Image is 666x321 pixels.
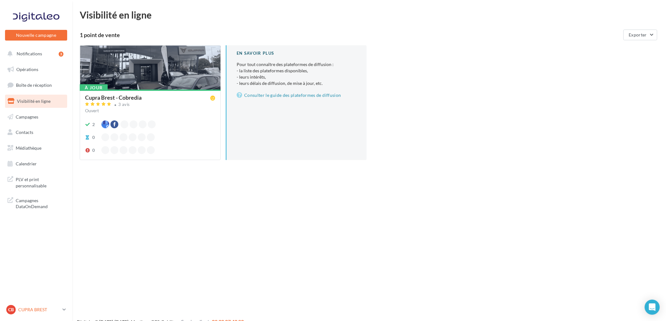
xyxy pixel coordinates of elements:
a: Médiathèque [4,141,68,155]
li: - la liste des plateformes disponibles, [237,68,357,74]
span: CB [8,307,14,313]
div: 0 [92,134,95,141]
div: En savoir plus [237,50,357,56]
div: À jour [80,84,108,91]
button: Nouvelle campagne [5,30,67,41]
span: Notifications [17,51,42,56]
span: Visibilité en ligne [17,98,51,104]
a: PLV et print personnalisable [4,173,68,191]
span: Exporter [629,32,647,37]
span: Opérations [16,67,38,72]
span: PLV et print personnalisable [16,175,65,189]
span: Ouvert [85,108,99,113]
div: Visibilité en ligne [80,10,658,19]
div: Open Intercom Messenger [645,300,660,315]
a: 3 avis [85,101,215,109]
p: Pour tout connaître des plateformes de diffusion : [237,61,357,86]
button: Exporter [623,30,657,40]
span: Contacts [16,130,33,135]
div: 3 [59,52,63,57]
div: 3 avis [119,102,130,107]
li: - leurs intérêts, [237,74,357,80]
div: 2 [92,121,95,128]
a: Opérations [4,63,68,76]
div: 0 [92,147,95,153]
div: Cupra Brest - Cobredia [85,95,142,100]
a: Visibilité en ligne [4,95,68,108]
span: Calendrier [16,161,37,166]
a: Campagnes DataOnDemand [4,194,68,212]
span: Boîte de réception [16,82,52,88]
li: - leurs délais de diffusion, de mise à jour, etc. [237,80,357,86]
span: Médiathèque [16,145,41,151]
a: Campagnes [4,110,68,124]
a: Boîte de réception [4,78,68,92]
a: Contacts [4,126,68,139]
p: CUPRA BREST [18,307,60,313]
span: Campagnes [16,114,38,119]
div: 1 point de vente [80,32,621,38]
button: Notifications 3 [4,47,66,60]
a: CB CUPRA BREST [5,304,67,316]
span: Campagnes DataOnDemand [16,196,65,210]
a: Consulter le guide des plateformes de diffusion [237,91,357,99]
a: Calendrier [4,157,68,170]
